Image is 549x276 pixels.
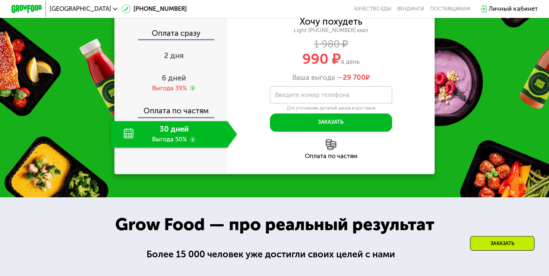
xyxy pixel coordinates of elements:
a: Качество еды [354,6,391,12]
div: Оплата сразу [115,29,227,40]
label: Введите номер телефона [275,93,350,97]
div: Для уточнения деталей заказа и доставки [270,105,392,111]
div: Grow Food — про реальный результат [102,211,448,238]
span: 6 дней [162,73,186,82]
a: Вендинги [397,6,424,12]
span: в день [341,58,360,65]
div: Оплата по частям [115,100,227,117]
div: Ваша выгода — [227,73,435,82]
a: [PHONE_NUMBER] [122,4,187,14]
span: ₽ [343,73,370,82]
div: Оплата по частям [227,153,435,159]
div: 1 980 ₽ [227,40,435,48]
div: Light [PHONE_NUMBER] ккал [227,27,435,34]
span: 29 700 [343,73,366,82]
div: Хочу похудеть [300,18,362,26]
button: Заказать [270,113,392,132]
span: [GEOGRAPHIC_DATA] [50,6,111,12]
div: Заказать [470,236,534,251]
img: l6xcnZfty9opOoJh.png [326,139,337,150]
div: Личный кабинет [489,4,537,14]
span: 2 дня [164,51,184,60]
div: Выгода 39% [152,84,187,93]
span: 990 ₽ [302,50,341,68]
div: Более 15 000 человек уже достигли своих целей с нами [146,247,403,261]
div: поставщикам [430,6,470,12]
